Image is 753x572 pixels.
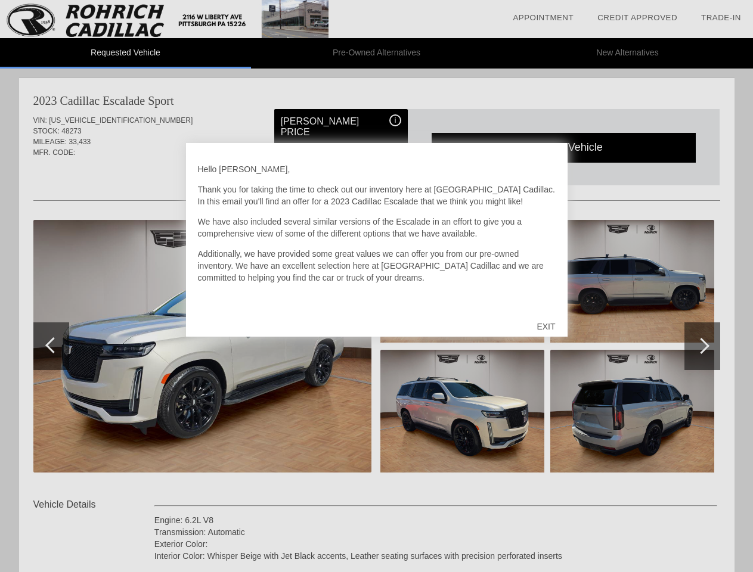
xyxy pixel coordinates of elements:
a: Credit Approved [597,13,677,22]
p: Thank you for taking the time to check out our inventory here at [GEOGRAPHIC_DATA] Cadillac. In t... [198,184,556,207]
div: EXIT [525,309,567,344]
p: We have also included several similar versions of the Escalade in an effort to give you a compreh... [198,216,556,240]
a: Appointment [513,13,574,22]
p: Additionally, we have provided some great values we can offer you from our pre-owned inventory. W... [198,248,556,284]
a: Trade-In [701,13,741,22]
p: Hello [PERSON_NAME], [198,163,556,175]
